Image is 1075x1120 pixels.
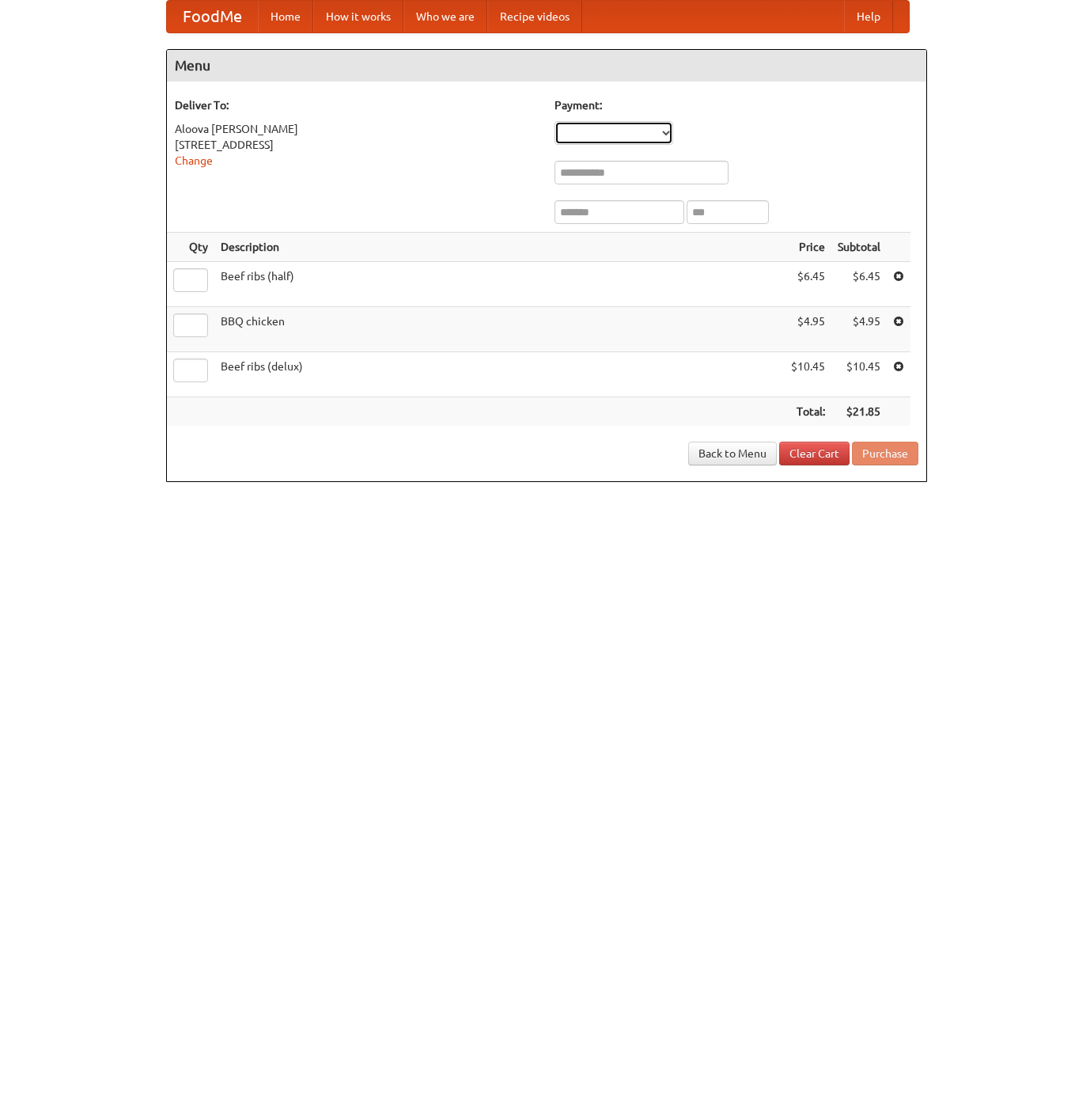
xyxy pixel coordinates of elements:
td: $4.95 [831,307,887,352]
a: Change [175,154,213,167]
a: Recipe videos [487,1,582,32]
a: Home [258,1,313,32]
a: Who we are [403,1,487,32]
td: Beef ribs (half) [214,262,785,307]
a: Clear Cart [779,442,850,465]
a: Back to Menu [688,442,777,465]
th: Price [785,233,831,262]
td: $10.45 [785,352,831,397]
h5: Payment: [555,97,918,113]
a: Help [844,1,893,32]
td: BBQ chicken [214,307,785,352]
div: [STREET_ADDRESS] [175,137,539,153]
td: $6.45 [831,262,887,307]
td: Beef ribs (delux) [214,352,785,397]
td: $10.45 [831,352,887,397]
th: Description [214,233,785,262]
h5: Deliver To: [175,97,539,113]
th: Qty [167,233,214,262]
th: Total: [785,397,831,427]
td: $4.95 [785,307,831,352]
th: Subtotal [831,233,887,262]
a: How it works [313,1,403,32]
th: $21.85 [831,397,887,427]
button: Purchase [852,442,918,465]
h4: Menu [167,50,926,82]
td: $6.45 [785,262,831,307]
div: Aloova [PERSON_NAME] [175,121,539,137]
a: FoodMe [167,1,258,32]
